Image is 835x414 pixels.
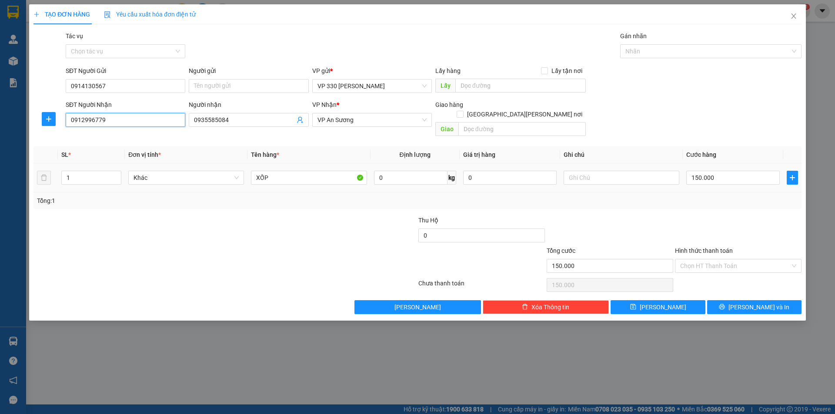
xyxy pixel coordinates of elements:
[640,302,686,312] span: [PERSON_NAME]
[620,33,647,40] label: Gán nhãn
[60,58,66,64] span: environment
[134,171,239,184] span: Khác
[630,304,636,311] span: save
[707,300,802,314] button: printer[PERSON_NAME] và In
[4,47,60,56] li: VP VP An Sương
[564,171,679,185] input: Ghi Chú
[483,300,609,314] button: deleteXóa Thông tin
[251,171,367,185] input: VD: Bàn, Ghế
[354,300,481,314] button: [PERSON_NAME]
[458,122,586,136] input: Dọc đường
[790,13,797,20] span: close
[189,100,308,109] div: Người nhận
[463,171,557,185] input: 0
[522,304,528,311] span: delete
[435,67,461,74] span: Lấy hàng
[611,300,705,314] button: save[PERSON_NAME]
[60,58,114,84] b: Bến xe Phía [GEOGRAPHIC_DATA]
[448,171,456,185] span: kg
[33,11,40,17] span: plus
[33,11,90,18] span: TẠO ĐƠN HÀNG
[417,278,546,294] div: Chưa thanh toán
[4,58,10,64] span: environment
[728,302,789,312] span: [PERSON_NAME] và In
[719,304,725,311] span: printer
[37,171,51,185] button: delete
[251,151,279,158] span: Tên hàng
[37,196,322,205] div: Tổng: 1
[675,247,733,254] label: Hình thức thanh toán
[464,109,586,119] span: [GEOGRAPHIC_DATA][PERSON_NAME] nơi
[317,113,427,126] span: VP An Sương
[394,302,441,312] span: [PERSON_NAME]
[66,66,185,76] div: SĐT Người Gửi
[60,47,116,56] li: VP VP Huế
[128,151,161,158] span: Đơn vị tính
[312,66,432,76] div: VP gửi
[435,101,463,108] span: Giao hàng
[435,79,455,93] span: Lấy
[66,100,185,109] div: SĐT Người Nhận
[560,146,683,163] th: Ghi chú
[435,122,458,136] span: Giao
[317,79,427,93] span: VP 330 Lê Duẫn
[463,151,495,158] span: Giá trị hàng
[66,33,83,40] label: Tác vụ
[787,174,798,181] span: plus
[4,58,59,74] b: Bến xe An Sương - Quận 12
[531,302,569,312] span: Xóa Thông tin
[312,101,337,108] span: VP Nhận
[104,11,111,18] img: icon
[400,151,431,158] span: Định lượng
[104,11,196,18] span: Yêu cầu xuất hóa đơn điện tử
[418,217,438,224] span: Thu Hộ
[297,116,304,123] span: user-add
[189,66,308,76] div: Người gửi
[42,112,56,126] button: plus
[42,116,55,123] span: plus
[547,247,575,254] span: Tổng cước
[686,151,716,158] span: Cước hàng
[548,66,586,76] span: Lấy tận nơi
[455,79,586,93] input: Dọc đường
[61,151,68,158] span: SL
[4,4,126,37] li: Tân Quang Dũng Thành Liên
[782,4,806,29] button: Close
[787,171,798,185] button: plus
